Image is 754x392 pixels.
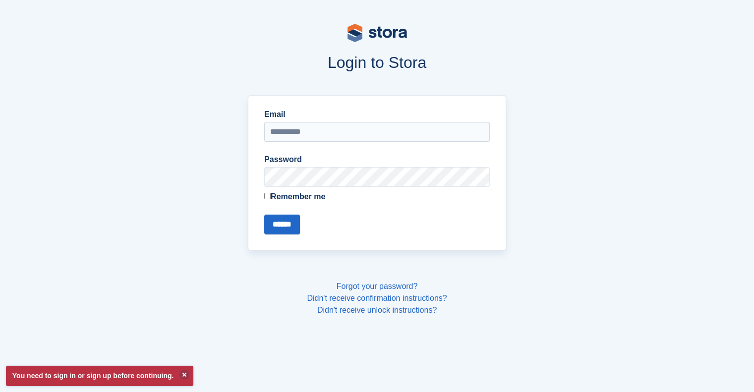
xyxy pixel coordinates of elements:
[264,154,490,166] label: Password
[307,294,447,302] a: Didn't receive confirmation instructions?
[317,306,437,314] a: Didn't receive unlock instructions?
[337,282,418,290] a: Forgot your password?
[6,366,193,386] p: You need to sign in or sign up before continuing.
[348,24,407,42] img: stora-logo-53a41332b3708ae10de48c4981b4e9114cc0af31d8433b30ea865607fb682f29.svg
[264,193,271,199] input: Remember me
[59,54,696,71] h1: Login to Stora
[264,109,490,120] label: Email
[264,191,490,203] label: Remember me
